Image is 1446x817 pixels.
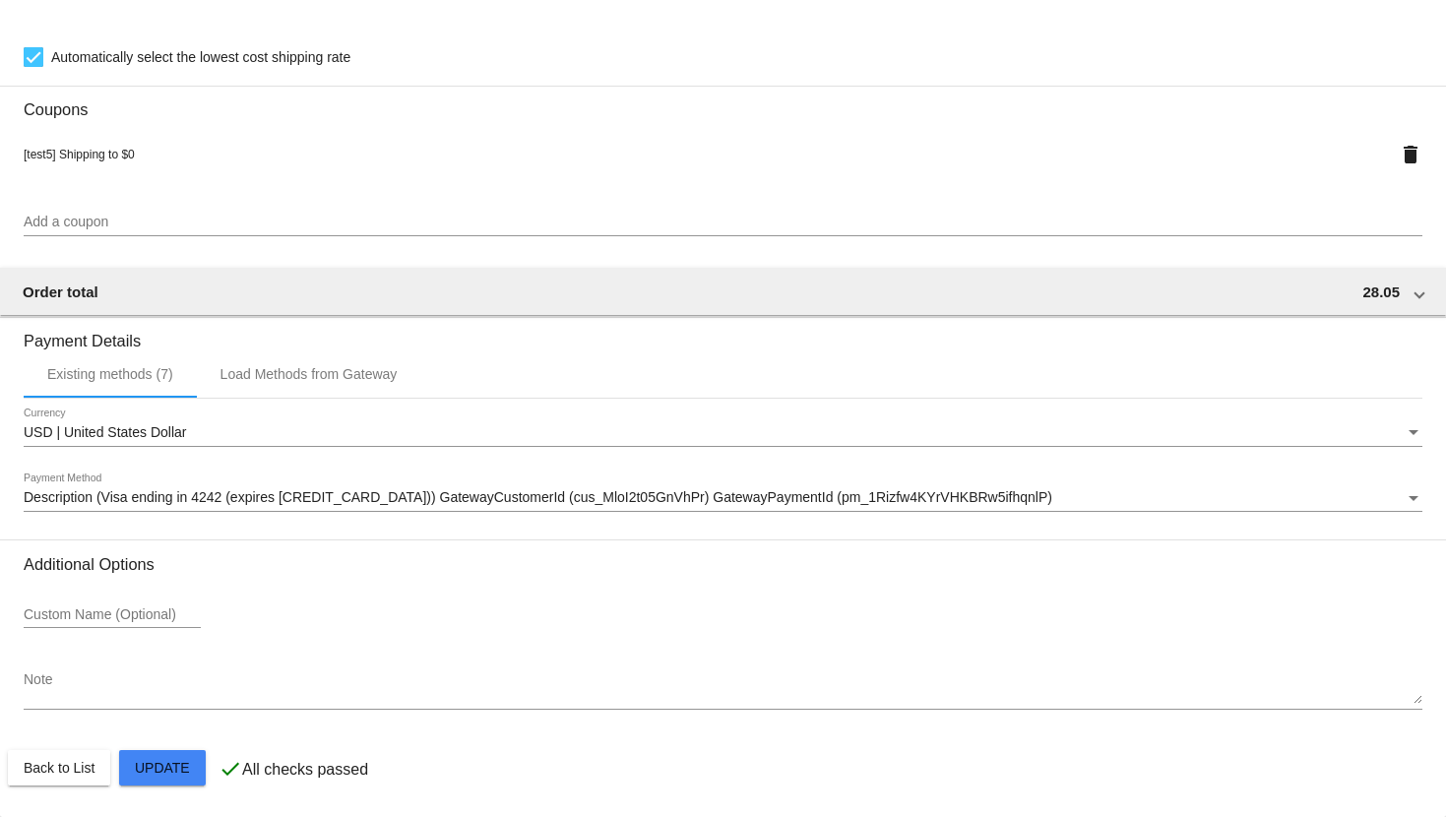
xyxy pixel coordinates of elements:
input: Custom Name (Optional) [24,607,201,623]
span: Update [135,760,190,776]
div: Existing methods (7) [47,366,173,382]
h3: Additional Options [24,555,1422,574]
span: Back to List [24,760,94,776]
span: Automatically select the lowest cost shipping rate [51,45,350,69]
span: Order total [23,283,98,300]
div: Load Methods from Gateway [220,366,398,382]
span: USD | United States Dollar [24,424,186,440]
span: 28.05 [1362,283,1400,300]
p: All checks passed [242,761,368,779]
h3: Payment Details [24,317,1422,350]
mat-select: Payment Method [24,490,1422,506]
span: [test5] Shipping to $0 [24,148,135,161]
mat-icon: delete [1399,143,1422,166]
input: Add a coupon [24,215,1422,230]
button: Back to List [8,750,110,786]
h3: Coupons [24,86,1422,119]
mat-icon: check [219,757,242,781]
mat-select: Currency [24,425,1422,441]
button: Update [119,750,206,786]
span: Description (Visa ending in 4242 (expires [CREDIT_CARD_DATA])) GatewayCustomerId (cus_MloI2t05GnV... [24,489,1052,505]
